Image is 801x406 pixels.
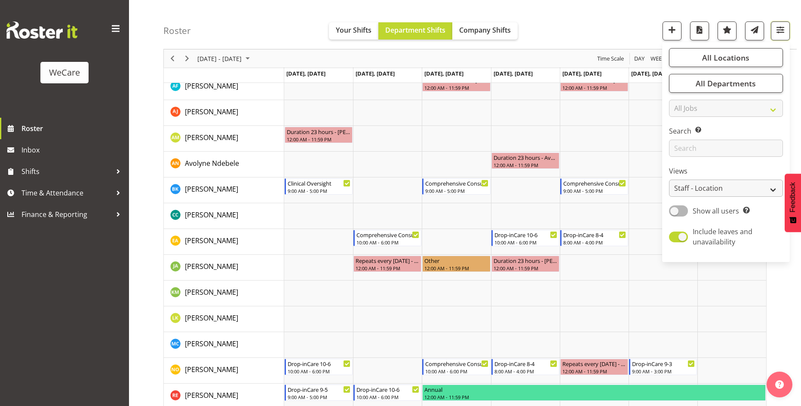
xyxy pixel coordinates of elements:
[164,358,284,384] td: Natasha Ottley resource
[631,70,670,77] span: [DATE], [DATE]
[596,53,625,64] span: Time Scale
[164,152,284,177] td: Avolyne Ndebele resource
[491,256,559,272] div: Jane Arps"s event - Duration 23 hours - Jane Arps Begin From Thursday, September 11, 2025 at 12:0...
[288,385,350,394] div: Drop-inCare 9-5
[560,75,628,92] div: Alex Ferguson"s event - Duration 23 hours - Alex Ferguson Begin From Friday, September 12, 2025 a...
[459,25,511,35] span: Company Shifts
[336,25,371,35] span: Your Shifts
[285,127,353,143] div: Antonia Mao"s event - Duration 23 hours - Antonia Mao Begin From Monday, September 8, 2025 at 12:...
[422,178,490,195] div: Brian Ko"s event - Comprehensive Consult 9-5 Begin From Wednesday, September 10, 2025 at 9:00:00 ...
[693,206,739,216] span: Show all users
[690,21,709,40] button: Download a PDF of the roster according to the set date range.
[669,166,783,176] label: Views
[494,368,557,375] div: 8:00 AM - 4:00 PM
[693,227,752,247] span: Include leaves and unavailability
[560,230,628,246] div: Ena Advincula"s event - Drop-inCare 8-4 Begin From Friday, September 12, 2025 at 8:00:00 AM GMT+1...
[718,21,737,40] button: Highlight an important date within the roster.
[424,265,488,272] div: 12:00 AM - 11:59 PM
[632,359,695,368] div: Drop-inCare 9-3
[789,182,797,212] span: Feedback
[356,265,419,272] div: 12:00 AM - 11:59 PM
[164,229,284,255] td: Ena Advincula resource
[185,262,238,271] span: [PERSON_NAME]
[21,186,112,199] span: Time & Attendance
[185,107,238,117] a: [PERSON_NAME]
[425,187,488,194] div: 9:00 AM - 5:00 PM
[285,385,353,401] div: Rachel Els"s event - Drop-inCare 9-5 Begin From Monday, September 8, 2025 at 9:00:00 AM GMT+12:00...
[185,364,238,375] a: [PERSON_NAME]
[196,53,254,64] button: September 08 - 14, 2025
[288,359,350,368] div: Drop-inCare 10-6
[422,75,490,92] div: Alex Ferguson"s event - Duration 23 hours - Alex Ferguson Begin From Wednesday, September 10, 202...
[356,394,419,400] div: 10:00 AM - 6:00 PM
[287,136,350,143] div: 12:00 AM - 11:59 PM
[285,359,353,375] div: Natasha Ottley"s event - Drop-inCare 10-6 Begin From Monday, September 8, 2025 at 10:00:00 AM GMT...
[164,126,284,152] td: Antonia Mao resource
[650,53,666,64] span: Week
[632,368,695,375] div: 9:00 AM - 3:00 PM
[494,70,533,77] span: [DATE], [DATE]
[494,162,557,168] div: 12:00 AM - 11:59 PM
[491,153,559,169] div: Avolyne Ndebele"s event - Duration 23 hours - Avolyne Ndebele Begin From Thursday, September 11, ...
[185,287,238,297] span: [PERSON_NAME]
[356,230,419,239] div: Comprehensive Consult 10-6
[164,203,284,229] td: Charlotte Courtney resource
[185,81,238,91] a: [PERSON_NAME]
[491,230,559,246] div: Ena Advincula"s event - Drop-inCare 10-6 Begin From Thursday, September 11, 2025 at 10:00:00 AM G...
[385,25,445,35] span: Department Shifts
[629,359,697,375] div: Natasha Ottley"s event - Drop-inCare 9-3 Begin From Saturday, September 13, 2025 at 9:00:00 AM GM...
[424,70,463,77] span: [DATE], [DATE]
[287,127,350,136] div: Duration 23 hours - [PERSON_NAME]
[494,359,557,368] div: Drop-inCare 8-4
[702,52,749,63] span: All Locations
[562,359,626,368] div: Repeats every [DATE] - [PERSON_NAME]
[164,306,284,332] td: Liandy Kritzinger resource
[185,132,238,143] a: [PERSON_NAME]
[425,179,488,187] div: Comprehensive Consult 9-5
[185,391,238,400] span: [PERSON_NAME]
[422,385,766,401] div: Rachel Els"s event - Annual Begin From Wednesday, September 10, 2025 at 12:00:00 AM GMT+12:00 End...
[185,313,238,323] a: [PERSON_NAME]
[185,133,238,142] span: [PERSON_NAME]
[422,256,490,272] div: Jane Arps"s event - Other Begin From Wednesday, September 10, 2025 at 12:00:00 AM GMT+12:00 Ends ...
[562,368,626,375] div: 12:00 AM - 11:59 PM
[21,165,112,178] span: Shifts
[785,174,801,232] button: Feedback - Show survey
[353,256,421,272] div: Jane Arps"s event - Repeats every tuesday - Jane Arps Begin From Tuesday, September 9, 2025 at 12...
[164,281,284,306] td: Kishendri Moodley resource
[563,239,626,246] div: 8:00 AM - 4:00 PM
[353,230,421,246] div: Ena Advincula"s event - Comprehensive Consult 10-6 Begin From Tuesday, September 9, 2025 at 10:00...
[185,261,238,272] a: [PERSON_NAME]
[494,256,557,265] div: Duration 23 hours - [PERSON_NAME]
[185,158,239,168] a: Avolyne Ndebele
[745,21,764,40] button: Send a list of all shifts for the selected filtered period to all rostered employees.
[356,256,419,265] div: Repeats every [DATE] - [PERSON_NAME]
[288,187,350,194] div: 9:00 AM - 5:00 PM
[329,22,378,40] button: Your Shifts
[185,210,238,220] a: [PERSON_NAME]
[491,359,559,375] div: Natasha Ottley"s event - Drop-inCare 8-4 Begin From Thursday, September 11, 2025 at 8:00:00 AM GM...
[424,84,488,91] div: 12:00 AM - 11:59 PM
[669,74,783,93] button: All Departments
[422,359,490,375] div: Natasha Ottley"s event - Comprehensive Consult 10-6 Begin From Wednesday, September 10, 2025 at 1...
[562,70,602,77] span: [DATE], [DATE]
[425,359,488,368] div: Comprehensive Consult 10-6
[494,153,557,162] div: Duration 23 hours - Avolyne Ndebele
[185,159,239,168] span: Avolyne Ndebele
[563,230,626,239] div: Drop-inCare 8-4
[494,265,557,272] div: 12:00 AM - 11:59 PM
[6,21,77,39] img: Rosterit website logo
[424,256,488,265] div: Other
[669,126,783,136] label: Search
[424,385,764,394] div: Annual
[180,49,194,67] div: Next
[181,53,193,64] button: Next
[356,70,395,77] span: [DATE], [DATE]
[353,385,421,401] div: Rachel Els"s event - Drop-inCare 10-6 Begin From Tuesday, September 9, 2025 at 10:00:00 AM GMT+12...
[185,287,238,297] a: [PERSON_NAME]
[185,184,238,194] a: [PERSON_NAME]
[562,84,626,91] div: 12:00 AM - 11:59 PM
[185,339,238,349] a: [PERSON_NAME]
